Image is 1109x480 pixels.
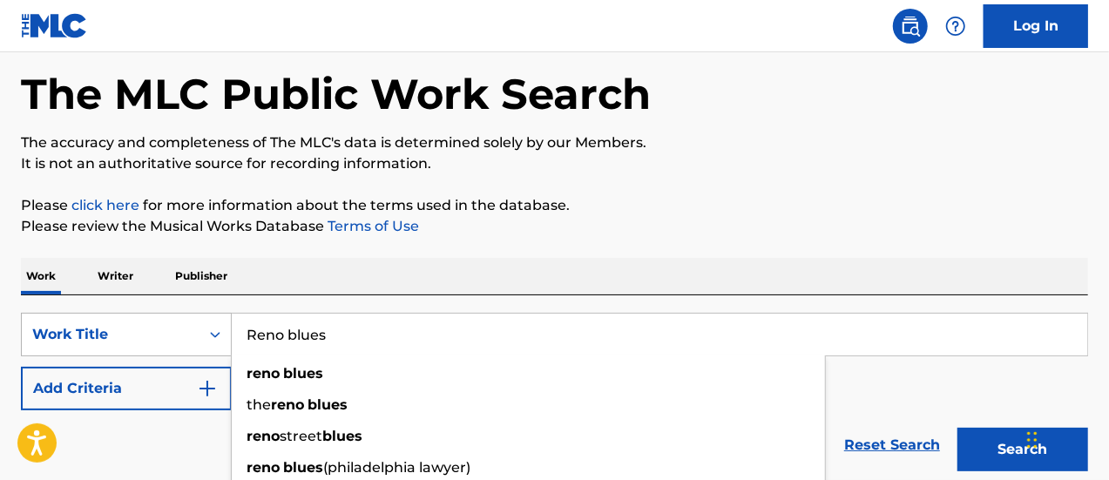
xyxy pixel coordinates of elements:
[271,396,304,413] strong: reno
[92,258,139,294] p: Writer
[21,153,1088,174] p: It is not an authoritative source for recording information.
[283,459,323,476] strong: blues
[945,16,966,37] img: help
[21,195,1088,216] p: Please for more information about the terms used in the database.
[308,396,348,413] strong: blues
[247,365,280,382] strong: reno
[71,197,139,213] a: click here
[197,378,218,399] img: 9d2ae6d4665cec9f34b9.svg
[21,13,88,38] img: MLC Logo
[893,9,928,44] a: Public Search
[247,428,280,444] strong: reno
[247,459,280,476] strong: reno
[900,16,921,37] img: search
[1027,414,1038,466] div: Drag
[21,367,232,410] button: Add Criteria
[957,428,1088,471] button: Search
[323,459,470,476] span: (philadelphia lawyer)
[170,258,233,294] p: Publisher
[322,428,362,444] strong: blues
[1022,396,1109,480] iframe: Chat Widget
[32,324,189,345] div: Work Title
[283,365,323,382] strong: blues
[835,426,949,464] a: Reset Search
[280,428,322,444] span: street
[324,218,419,234] a: Terms of Use
[21,216,1088,237] p: Please review the Musical Works Database
[247,396,271,413] span: the
[21,313,1088,480] form: Search Form
[21,68,651,120] h1: The MLC Public Work Search
[984,4,1088,48] a: Log In
[21,258,61,294] p: Work
[21,132,1088,153] p: The accuracy and completeness of The MLC's data is determined solely by our Members.
[938,9,973,44] div: Help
